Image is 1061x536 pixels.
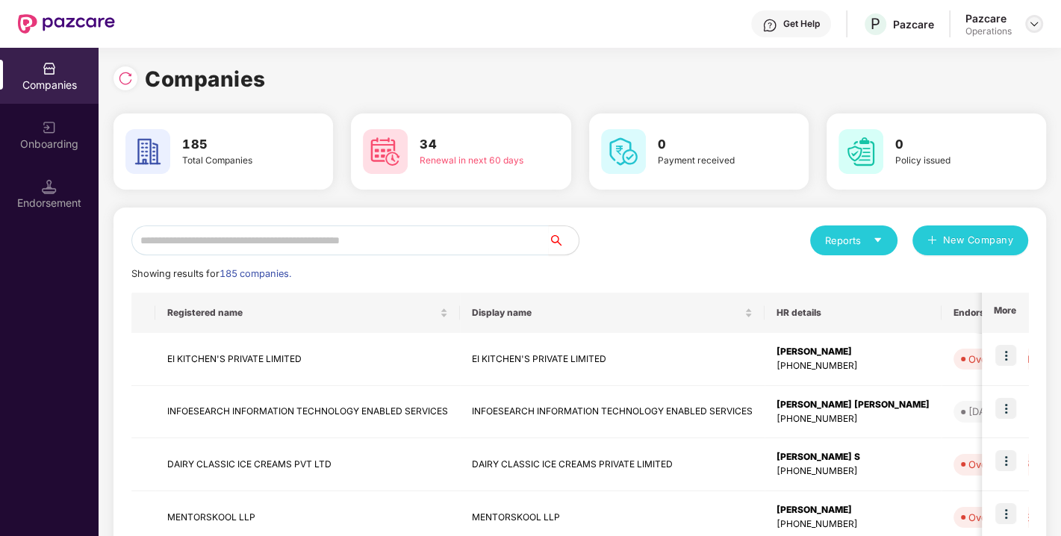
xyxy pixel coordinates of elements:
div: [PERSON_NAME] S [777,450,930,464]
td: DAIRY CLASSIC ICE CREAMS PVT LTD [155,438,460,491]
td: INFOESEARCH INFORMATION TECHNOLOGY ENABLED SERVICES [155,386,460,439]
button: search [548,225,579,255]
img: svg+xml;base64,PHN2ZyB4bWxucz0iaHR0cDovL3d3dy53My5vcmcvMjAwMC9zdmciIHdpZHRoPSI2MCIgaGVpZ2h0PSI2MC... [363,129,408,174]
span: Registered name [167,307,437,319]
img: icon [995,503,1016,524]
div: [PHONE_NUMBER] [777,464,930,479]
span: 185 companies. [220,268,291,279]
div: Pazcare [893,17,934,31]
span: caret-down [873,235,883,245]
img: svg+xml;base64,PHN2ZyB4bWxucz0iaHR0cDovL3d3dy53My5vcmcvMjAwMC9zdmciIHdpZHRoPSI2MCIgaGVpZ2h0PSI2MC... [125,129,170,174]
div: Pazcare [965,11,1012,25]
h3: 185 [182,135,291,155]
div: Renewal in next 60 days [420,154,529,168]
img: icon [995,345,1016,366]
th: Registered name [155,293,460,333]
div: [PHONE_NUMBER] [777,359,930,373]
h3: 34 [420,135,529,155]
img: icon [995,398,1016,419]
td: EI KITCHEN'S PRIVATE LIMITED [155,333,460,386]
th: HR details [765,293,942,333]
span: P [871,15,880,33]
img: New Pazcare Logo [18,14,115,34]
span: New Company [943,233,1014,248]
button: plusNew Company [912,225,1028,255]
div: [PERSON_NAME] [777,503,930,517]
div: Total Companies [182,154,291,168]
div: Policy issued [895,154,1004,168]
div: [PHONE_NUMBER] [777,412,930,426]
div: Overdue - 17d [968,457,1037,472]
img: svg+xml;base64,PHN2ZyBpZD0iQ29tcGFuaWVzIiB4bWxucz0iaHR0cDovL3d3dy53My5vcmcvMjAwMC9zdmciIHdpZHRoPS... [42,61,57,76]
h1: Companies [145,63,266,96]
td: EI KITCHEN'S PRIVATE LIMITED [460,333,765,386]
div: Get Help [783,18,820,30]
div: [PERSON_NAME] [777,345,930,359]
span: search [548,234,579,246]
div: Operations [965,25,1012,37]
div: [DATE] [968,404,1001,419]
td: DAIRY CLASSIC ICE CREAMS PRIVATE LIMITED [460,438,765,491]
div: [PHONE_NUMBER] [777,517,930,532]
div: [PERSON_NAME] [PERSON_NAME] [777,398,930,412]
h3: 0 [658,135,767,155]
th: Display name [460,293,765,333]
div: Payment received [658,154,767,168]
img: svg+xml;base64,PHN2ZyB3aWR0aD0iMTQuNSIgaGVpZ2h0PSIxNC41IiB2aWV3Qm94PSIwIDAgMTYgMTYiIGZpbGw9Im5vbm... [42,179,57,194]
img: svg+xml;base64,PHN2ZyBpZD0iSGVscC0zMngzMiIgeG1sbnM9Imh0dHA6Ly93d3cudzMub3JnLzIwMDAvc3ZnIiB3aWR0aD... [762,18,777,33]
img: svg+xml;base64,PHN2ZyB3aWR0aD0iMjAiIGhlaWdodD0iMjAiIHZpZXdCb3g9IjAgMCAyMCAyMCIgZmlsbD0ibm9uZSIgeG... [42,120,57,135]
span: Endorsements [953,307,1039,319]
div: Reports [825,233,883,248]
span: Showing results for [131,268,291,279]
img: svg+xml;base64,PHN2ZyBpZD0iUmVsb2FkLTMyeDMyIiB4bWxucz0iaHR0cDovL3d3dy53My5vcmcvMjAwMC9zdmciIHdpZH... [118,71,133,86]
img: icon [995,450,1016,471]
div: Overdue - 119d [968,352,1043,367]
div: Overdue - 98d [968,510,1037,525]
img: svg+xml;base64,PHN2ZyBpZD0iRHJvcGRvd24tMzJ4MzIiIHhtbG5zPSJodHRwOi8vd3d3LnczLm9yZy8yMDAwL3N2ZyIgd2... [1028,18,1040,30]
span: Display name [472,307,741,319]
img: svg+xml;base64,PHN2ZyB4bWxucz0iaHR0cDovL3d3dy53My5vcmcvMjAwMC9zdmciIHdpZHRoPSI2MCIgaGVpZ2h0PSI2MC... [601,129,646,174]
td: INFOESEARCH INFORMATION TECHNOLOGY ENABLED SERVICES [460,386,765,439]
h3: 0 [895,135,1004,155]
th: More [982,293,1028,333]
img: svg+xml;base64,PHN2ZyB4bWxucz0iaHR0cDovL3d3dy53My5vcmcvMjAwMC9zdmciIHdpZHRoPSI2MCIgaGVpZ2h0PSI2MC... [838,129,883,174]
span: plus [927,235,937,247]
